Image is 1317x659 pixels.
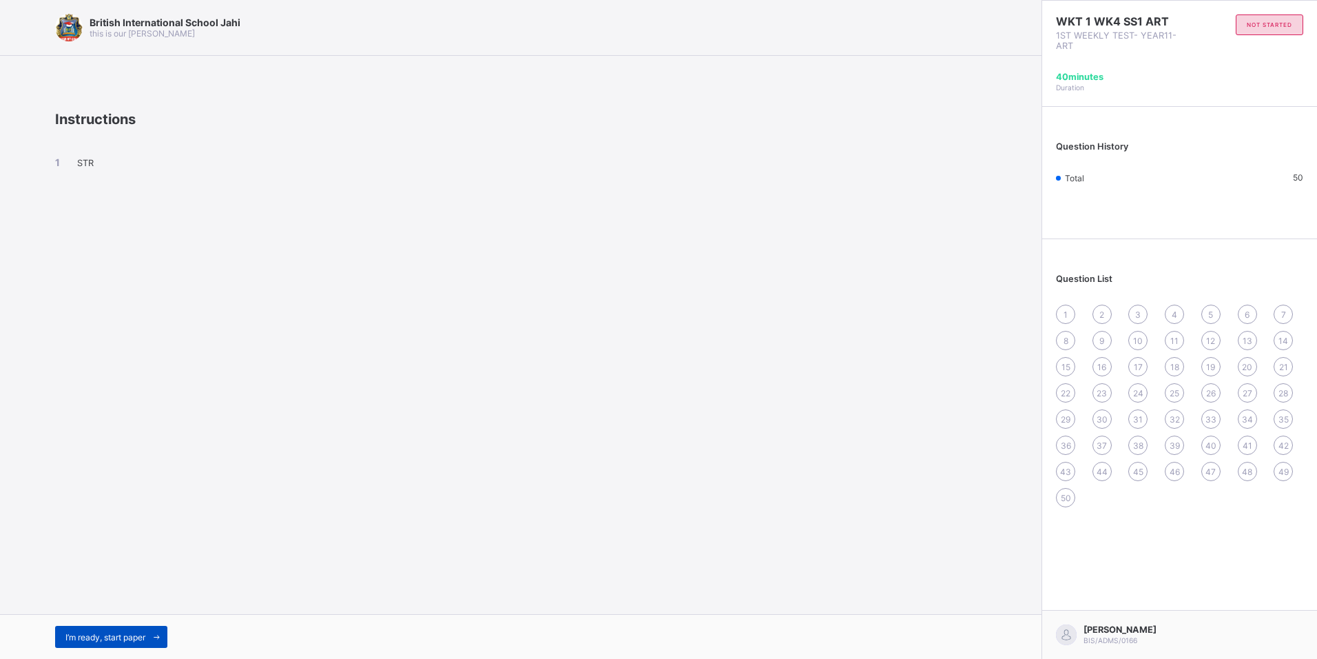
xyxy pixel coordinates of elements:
[1170,388,1179,398] span: 25
[1245,310,1249,320] span: 6
[1064,310,1068,320] span: 1
[1278,388,1288,398] span: 28
[1170,362,1179,372] span: 18
[1278,440,1289,451] span: 42
[1061,414,1070,425] span: 29
[1133,336,1143,346] span: 10
[1243,440,1252,451] span: 41
[1206,388,1216,398] span: 26
[1206,336,1215,346] span: 12
[1170,440,1180,451] span: 39
[1097,440,1107,451] span: 37
[1206,362,1215,372] span: 19
[1278,467,1289,477] span: 49
[1279,362,1288,372] span: 21
[1135,310,1141,320] span: 3
[1083,636,1137,645] span: BIS/ADMS/0166
[1133,388,1143,398] span: 24
[1133,414,1143,425] span: 31
[1060,467,1071,477] span: 43
[1099,310,1104,320] span: 2
[1097,414,1108,425] span: 30
[1056,274,1112,284] span: Question List
[1061,440,1071,451] span: 36
[1208,310,1213,320] span: 5
[1133,467,1143,477] span: 45
[1205,414,1216,425] span: 33
[1172,310,1177,320] span: 4
[1056,14,1180,28] span: WKT 1 WK4 SS1 ART
[1278,336,1288,346] span: 14
[1056,30,1180,51] span: 1ST WEEKLY TEST- YEAR11-ART
[1099,336,1104,346] span: 9
[1293,172,1303,183] span: 50
[1064,336,1068,346] span: 8
[1061,388,1070,398] span: 22
[77,158,94,168] span: STR
[1083,625,1157,635] span: [PERSON_NAME]
[1281,310,1286,320] span: 7
[1061,362,1070,372] span: 15
[1242,414,1253,425] span: 34
[1247,21,1292,28] span: not started
[1056,72,1103,82] span: 40 minutes
[1097,467,1108,477] span: 44
[1278,414,1289,425] span: 35
[1097,362,1106,372] span: 16
[90,28,195,39] span: this is our [PERSON_NAME]
[1170,336,1179,346] span: 11
[90,17,240,28] span: British International School Jahi
[65,632,145,642] span: I’m ready, start paper
[1170,467,1180,477] span: 46
[1205,467,1216,477] span: 47
[1243,336,1252,346] span: 13
[1243,388,1252,398] span: 27
[1097,388,1107,398] span: 23
[1133,440,1143,451] span: 38
[1170,414,1180,425] span: 32
[1242,362,1252,372] span: 20
[1205,440,1216,451] span: 40
[55,111,136,128] span: Instructions
[1134,362,1143,372] span: 17
[1056,141,1128,152] span: Question History
[1061,493,1071,503] span: 50
[1065,173,1084,183] span: Total
[1056,83,1084,92] span: Duration
[1242,467,1252,477] span: 48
